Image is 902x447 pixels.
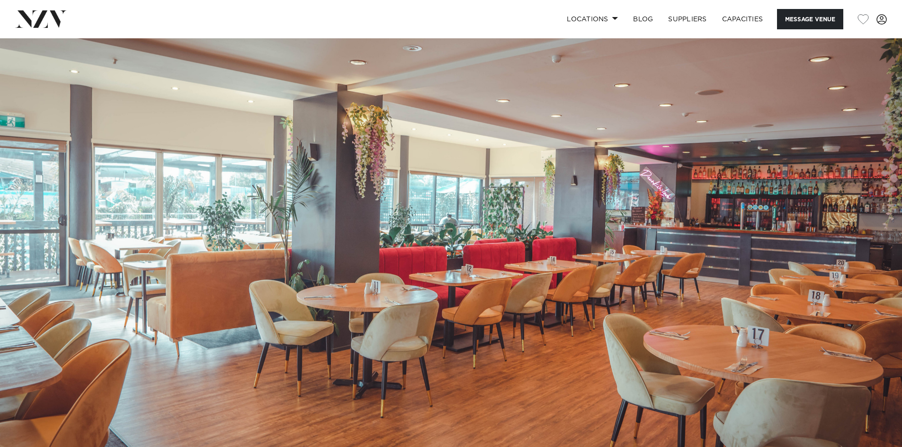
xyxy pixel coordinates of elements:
a: SUPPLIERS [661,9,714,29]
a: BLOG [625,9,661,29]
a: Capacities [714,9,771,29]
button: Message Venue [777,9,843,29]
a: Locations [559,9,625,29]
img: nzv-logo.png [15,10,67,27]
